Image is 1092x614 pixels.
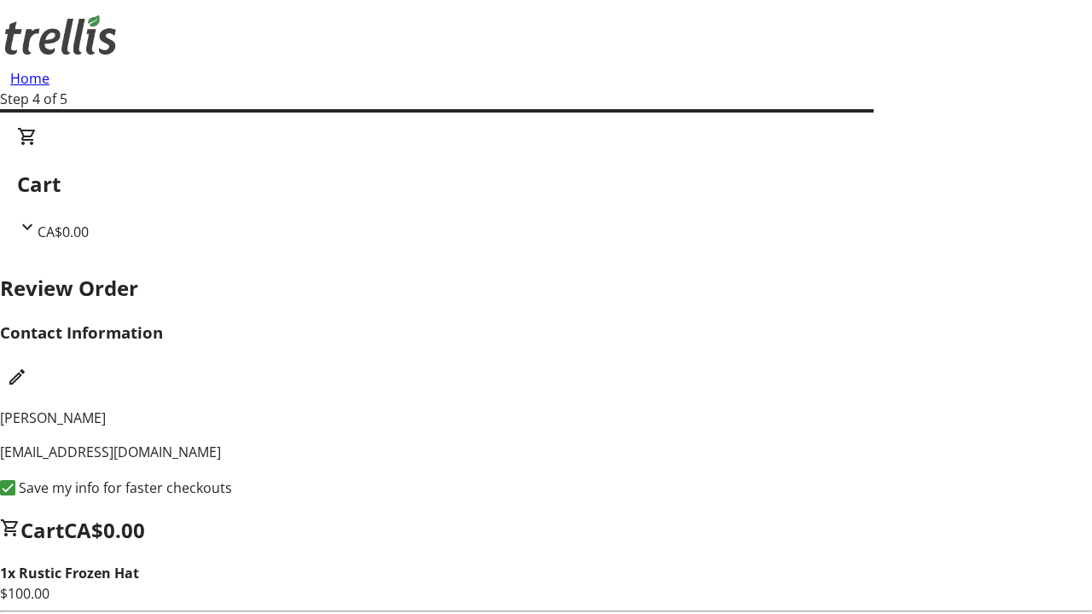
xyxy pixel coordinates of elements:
[17,169,1075,200] h2: Cart
[17,126,1075,242] div: CartCA$0.00
[20,516,64,544] span: Cart
[64,516,145,544] span: CA$0.00
[15,478,232,498] label: Save my info for faster checkouts
[38,223,89,241] span: CA$0.00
